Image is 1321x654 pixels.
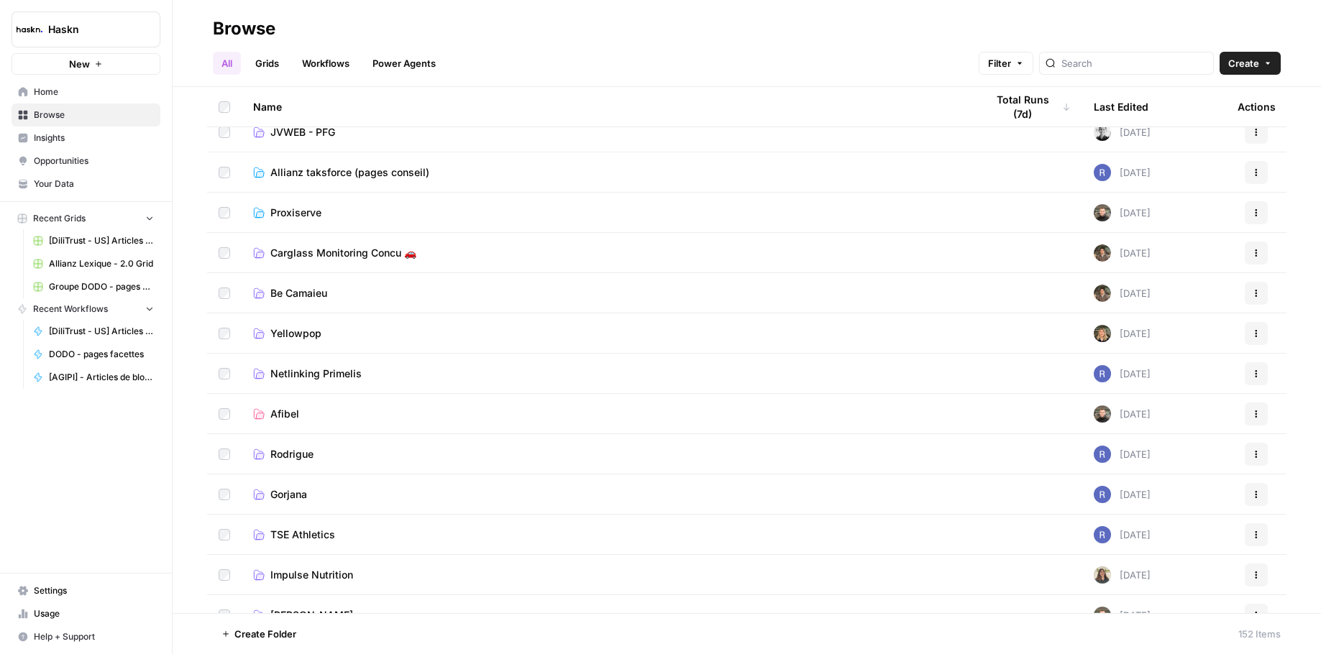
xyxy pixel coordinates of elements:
[34,584,154,597] span: Settings
[1094,285,1151,302] div: [DATE]
[253,87,963,126] div: Name
[253,246,963,260] a: Carglass Monitoring Concu 🚗
[234,627,296,641] span: Create Folder
[1094,566,1111,584] img: cszqzxuy4o7yhiz2ltnnlq4qlm48
[213,17,275,40] div: Browse
[293,52,358,75] a: Workflows
[253,125,963,139] a: JVWEB - PFG
[270,528,335,542] span: TSE Athletics
[27,343,160,366] a: DODO - pages facettes
[1094,486,1151,503] div: [DATE]
[1094,124,1111,141] img: 5iwot33yo0fowbxplqtedoh7j1jy
[34,132,154,144] span: Insights
[1094,446,1111,463] img: u6bh93quptsxrgw026dpd851kwjs
[34,155,154,167] span: Opportunities
[253,367,963,381] a: Netlinking Primelis
[253,286,963,300] a: Be Camaieu
[253,608,963,622] a: [PERSON_NAME]
[12,298,160,320] button: Recent Workflows
[34,607,154,620] span: Usage
[34,178,154,190] span: Your Data
[979,52,1033,75] button: Filter
[27,252,160,275] a: Allianz Lexique - 2.0 Grid
[1094,325,1111,342] img: ziyu4k121h9vid6fczkx3ylgkuqx
[270,326,321,341] span: Yellowpop
[12,208,160,229] button: Recent Grids
[1094,365,1111,382] img: u6bh93quptsxrgw026dpd851kwjs
[27,320,160,343] a: [DiliTrust - US] Articles de blog 700-1000 mots
[253,447,963,461] a: Rodrigue
[27,366,160,389] a: [AGIPI] - Articles de blog - Optimisations
[1228,56,1259,70] span: Create
[1094,365,1151,382] div: [DATE]
[253,326,963,341] a: Yellowpop
[270,246,416,260] span: Carglass Monitoring Concu 🚗
[247,52,288,75] a: Grids
[34,86,154,98] span: Home
[33,303,108,316] span: Recent Workflows
[1094,526,1111,543] img: u6bh93quptsxrgw026dpd851kwjs
[1094,285,1111,302] img: qb0ypgzym8ajfvq1ke5e2cdn2jvt
[17,17,42,42] img: Haskn Logo
[12,172,160,195] a: Your Data
[1094,566,1151,584] div: [DATE]
[1094,405,1151,423] div: [DATE]
[1094,244,1151,262] div: [DATE]
[1094,204,1111,221] img: udf09rtbz9abwr5l4z19vkttxmie
[270,206,321,220] span: Proxiserve
[253,165,963,180] a: Allianz taksforce (pages conseil)
[49,234,154,247] span: [DiliTrust - US] Articles de blog 700-1000 mots Grid
[12,80,160,103] a: Home
[12,149,160,172] a: Opportunities
[1094,325,1151,342] div: [DATE]
[253,487,963,502] a: Gorjana
[270,568,353,582] span: Impulse Nutrition
[1061,56,1207,70] input: Search
[270,286,327,300] span: Be Camaieu
[27,229,160,252] a: [DiliTrust - US] Articles de blog 700-1000 mots Grid
[1094,244,1111,262] img: qb0ypgzym8ajfvq1ke5e2cdn2jvt
[48,22,135,37] span: Haskn
[270,407,299,421] span: Afibel
[12,579,160,602] a: Settings
[1220,52,1281,75] button: Create
[27,275,160,298] a: Groupe DODO - pages catégories Grid
[1094,405,1111,423] img: udf09rtbz9abwr5l4z19vkttxmie
[69,57,90,71] span: New
[213,52,241,75] a: All
[270,487,307,502] span: Gorjana
[1094,204,1151,221] div: [DATE]
[49,325,154,338] span: [DiliTrust - US] Articles de blog 700-1000 mots
[1094,124,1151,141] div: [DATE]
[49,280,154,293] span: Groupe DODO - pages catégories Grid
[12,11,160,47] button: Workspace: Haskn
[34,109,154,121] span: Browse
[986,87,1071,126] div: Total Runs (7d)
[1094,164,1151,181] div: [DATE]
[12,126,160,149] a: Insights
[988,56,1011,70] span: Filter
[33,212,86,225] span: Recent Grids
[49,257,154,270] span: Allianz Lexique - 2.0 Grid
[270,367,362,381] span: Netlinking Primelis
[12,103,160,126] a: Browse
[1094,164,1111,181] img: u6bh93quptsxrgw026dpd851kwjs
[1094,87,1148,126] div: Last Edited
[270,447,314,461] span: Rodrigue
[270,608,353,622] span: [PERSON_NAME]
[1238,87,1276,126] div: Actions
[12,53,160,75] button: New
[213,622,305,645] button: Create Folder
[1094,526,1151,543] div: [DATE]
[270,125,335,139] span: JVWEB - PFG
[364,52,444,75] a: Power Agents
[1094,446,1151,463] div: [DATE]
[49,348,154,361] span: DODO - pages facettes
[12,602,160,625] a: Usage
[253,407,963,421] a: Afibel
[1238,627,1281,641] div: 152 Items
[1094,607,1111,624] img: udf09rtbz9abwr5l4z19vkttxmie
[1094,607,1151,624] div: [DATE]
[253,528,963,542] a: TSE Athletics
[1094,486,1111,503] img: u6bh93quptsxrgw026dpd851kwjs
